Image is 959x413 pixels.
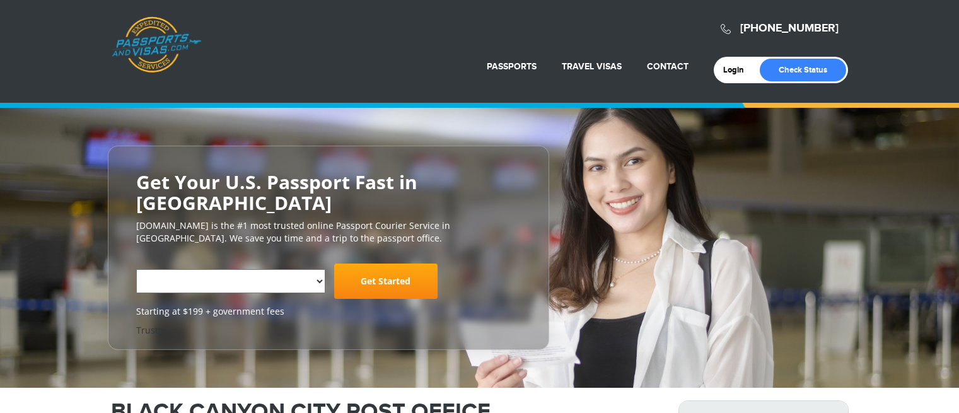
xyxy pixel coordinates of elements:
a: Check Status [760,59,846,81]
a: Login [723,65,753,75]
a: Contact [647,61,689,72]
h2: Get Your U.S. Passport Fast in [GEOGRAPHIC_DATA] [136,172,521,213]
p: [DOMAIN_NAME] is the #1 most trusted online Passport Courier Service in [GEOGRAPHIC_DATA]. We sav... [136,219,521,245]
a: Passports [487,61,537,72]
a: Travel Visas [562,61,622,72]
span: Starting at $199 + government fees [136,305,521,318]
a: [PHONE_NUMBER] [740,21,839,35]
a: Trustpilot [136,324,177,336]
a: Passports & [DOMAIN_NAME] [112,16,201,73]
a: Get Started [334,264,438,299]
